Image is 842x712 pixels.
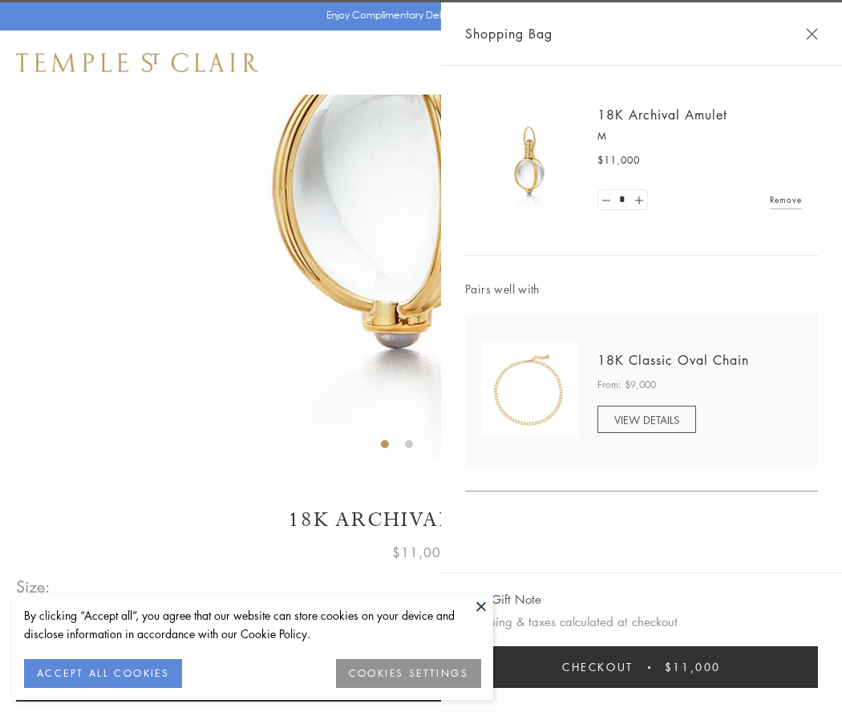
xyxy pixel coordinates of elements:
[630,190,646,210] a: Set quantity to 2
[481,342,577,439] img: N88865-OV18
[465,646,818,688] button: Checkout $11,000
[24,606,481,643] div: By clicking “Accept all”, you agree that our website can store cookies on your device and disclos...
[562,658,634,676] span: Checkout
[326,7,508,23] p: Enjoy Complimentary Delivery & Returns
[770,191,802,208] a: Remove
[597,406,696,433] a: VIEW DETAILS
[597,128,802,144] p: M
[481,112,577,208] img: 18K Archival Amulet
[336,659,481,688] button: COOKIES SETTINGS
[597,152,640,168] span: $11,000
[614,412,679,427] span: VIEW DETAILS
[24,659,182,688] button: ACCEPT ALL COOKIES
[465,280,818,298] span: Pairs well with
[16,506,826,534] h1: 18K Archival Amulet
[806,28,818,40] button: Close Shopping Bag
[465,23,553,44] span: Shopping Bag
[597,377,656,393] span: From: $9,000
[16,53,258,72] img: Temple St. Clair
[665,658,721,676] span: $11,000
[16,573,51,600] span: Size:
[392,542,450,563] span: $11,000
[465,589,541,609] button: Add Gift Note
[598,190,614,210] a: Set quantity to 0
[597,351,749,369] a: 18K Classic Oval Chain
[597,106,727,123] a: 18K Archival Amulet
[465,612,818,632] p: Shipping & taxes calculated at checkout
